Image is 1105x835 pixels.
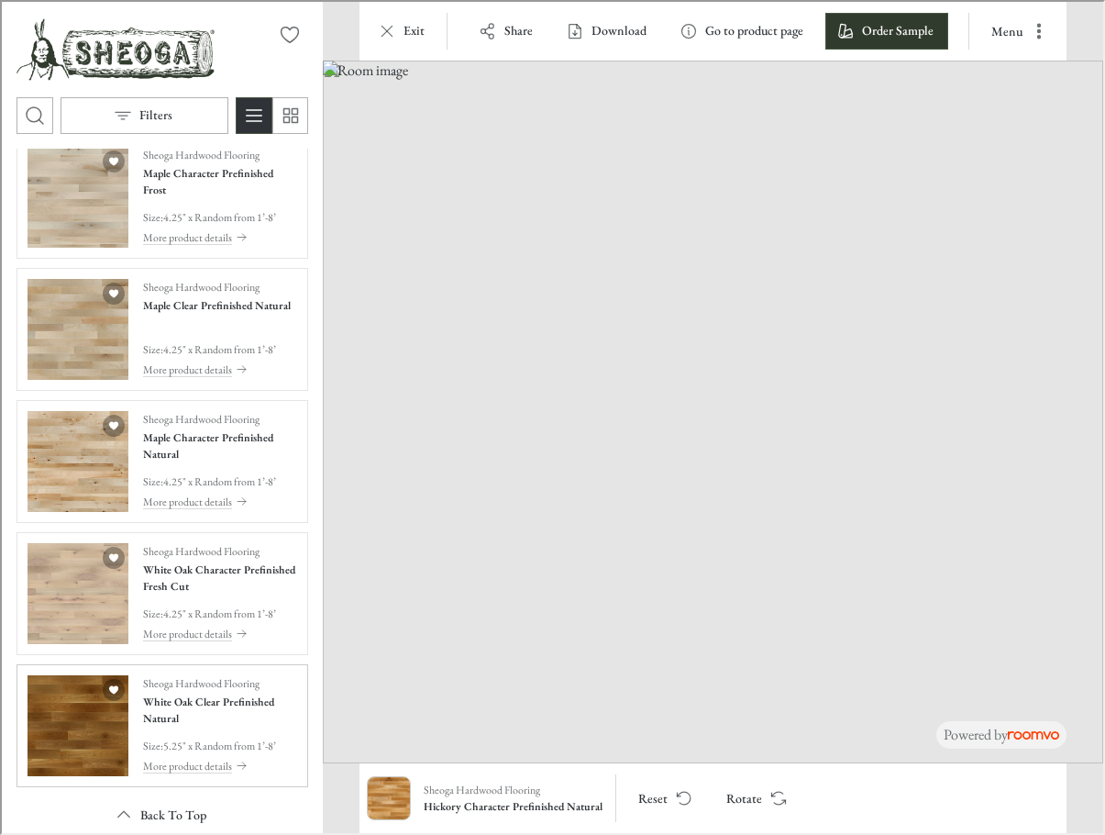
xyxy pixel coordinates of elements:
div: See White Oak Clear Prefinished Natural in the room [15,662,306,785]
p: Filters [138,105,171,123]
button: Add White Oak Character Prefinished Fresh Cut to favorites [101,545,123,567]
p: Size : [141,604,161,620]
img: Maple Character Prefinished Natural. Link opens in a new window. [26,409,127,510]
button: Share [466,11,546,48]
button: Download [553,11,659,48]
p: More product details [141,492,230,508]
button: Open the filters menu [59,95,227,132]
div: The visualizer is powered by Roomvo. [942,723,1057,743]
img: Room image [321,59,1101,762]
p: Size : [141,472,161,488]
p: Sheoga Hardwood Flooring [422,780,538,796]
p: More product details [141,756,230,773]
p: 4.25" x Random from 1’-8’ [161,472,274,488]
img: Maple Clear Prefinished Natural. Link opens in a new window. [26,277,127,378]
button: Add Maple Clear Prefinished Natural to favorites [101,281,123,303]
img: Hickory Character Prefinished Natural [366,775,408,818]
button: Scroll back to the beginning [15,795,306,831]
a: Go to Sheoga Hardwood Flooring's website. [15,15,213,81]
p: Sheoga Hardwood Flooring [141,277,258,294]
div: See Maple Character Prefinished Natural in the room [15,398,306,521]
button: More product details [141,754,295,774]
p: Sheoga Hardwood Flooring [141,409,258,426]
button: Add Maple Character Prefinished Frost to favorites [101,149,123,171]
p: Share [503,20,531,39]
p: 4.25" x Random from 1’-8’ [161,604,274,620]
p: Sheoga Hardwood Flooring [141,674,258,690]
button: Switch to detail view [234,95,271,132]
button: Rotate Surface [710,778,797,815]
p: More product details [141,228,230,244]
p: Powered by [942,723,1057,743]
button: More product details [141,358,289,378]
button: More product details [141,490,295,510]
p: Exit [402,20,423,39]
button: More product details [141,622,295,642]
button: Exit [365,11,437,48]
p: 5.25" x Random from 1’-8’ [161,736,274,752]
h4: Maple Character Prefinished Frost [141,163,295,196]
button: No favorites [270,15,306,51]
p: Size : [141,736,161,752]
p: Size : [141,207,161,224]
p: Size : [141,340,161,356]
p: 4.25" x Random from 1’-8’ [161,207,274,224]
p: More product details [141,624,230,640]
p: Order Sample [860,20,932,39]
h6: Hickory Character Prefinished Natural [422,796,601,813]
img: White Oak Clear Prefinished Natural. Link opens in a new window. [26,674,127,774]
p: Go to product page [703,20,801,39]
button: Order Sample [823,11,946,48]
button: Add Maple Character Prefinished Natural to favorites [101,413,123,435]
h4: White Oak Clear Prefinished Natural [141,692,295,725]
img: Maple Character Prefinished Frost. Link opens in a new window. [26,145,127,246]
img: White Oak Character Prefinished Fresh Cut. Link opens in a new window. [26,541,127,642]
p: Download [590,20,645,39]
p: Sheoga Hardwood Flooring [141,541,258,558]
button: Add White Oak Clear Prefinished Natural to favorites [101,677,123,699]
button: Go to product page [667,11,816,48]
div: See White Oak Character Prefinished Fresh Cut in the room [15,530,306,653]
button: Open search box [15,95,51,132]
h4: White Oak Character Prefinished Fresh Cut [141,560,295,593]
button: Show details for Hickory Character Prefinished Natural [416,774,606,818]
button: Switch to simple view [270,95,306,132]
p: More product details [141,360,230,376]
button: More product details [141,226,295,246]
img: roomvo_wordmark.svg [1006,729,1057,738]
img: Logo representing Sheoga Hardwood Flooring. [15,15,213,81]
button: More actions [975,11,1057,48]
div: Product List Mode Selector [234,95,306,132]
div: See Maple Character Prefinished Frost in the room [15,134,306,257]
p: 4.25" x Random from 1’-8’ [161,340,274,356]
h4: Maple Character Prefinished Natural [141,428,295,461]
button: Reset product [622,778,702,815]
p: Sheoga Hardwood Flooring [141,145,258,161]
h4: Maple Clear Prefinished Natural [141,295,289,312]
div: See Maple Clear Prefinished Natural in the room [15,266,306,389]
